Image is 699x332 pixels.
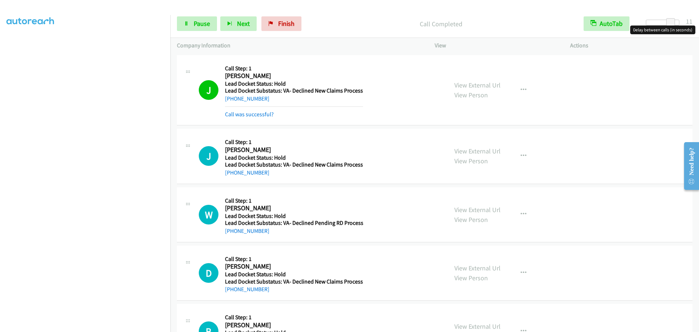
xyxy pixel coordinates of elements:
h2: [PERSON_NAME] [225,72,363,80]
a: View External Url [454,264,501,272]
span: Finish [278,19,295,28]
h5: Lead Docket Status: Hold [225,212,363,220]
a: [PHONE_NUMBER] [225,286,269,293]
a: [PHONE_NUMBER] [225,227,269,234]
a: Finish [261,16,301,31]
h2: [PERSON_NAME] [225,321,363,329]
span: Next [237,19,250,28]
div: 11 [686,16,692,26]
h1: W [199,205,218,224]
h2: [PERSON_NAME] [225,204,363,212]
button: Next [220,16,257,31]
a: View Person [454,215,488,224]
iframe: Resource Center [678,137,699,195]
h2: [PERSON_NAME] [225,262,363,271]
h5: Lead Docket Status: Hold [225,154,363,161]
a: View External Url [454,322,501,331]
span: Pause [194,19,210,28]
a: View Person [454,274,488,282]
p: Call Completed [311,19,570,29]
a: View External Url [454,206,501,214]
p: Company Information [177,41,422,50]
p: Actions [570,41,692,50]
div: Delay between calls (in seconds) [630,26,695,34]
h5: Call Step: 1 [225,314,363,321]
a: Call was successful? [225,111,274,118]
a: View Person [454,91,488,99]
h5: Lead Docket Status: Hold [225,271,363,278]
h5: Call Step: 1 [225,197,363,204]
h5: Lead Docket Substatus: VA- Declined Pending RD Process [225,219,363,227]
a: View Person [454,157,488,165]
h5: Lead Docket Status: Hold [225,80,363,87]
h5: Call Step: 1 [225,65,363,72]
h1: J [199,146,218,166]
h5: Lead Docket Substatus: VA- Declined New Claims Process [225,87,363,94]
div: The call is yet to be attempted [199,263,218,283]
a: [PHONE_NUMBER] [225,95,269,102]
h5: Lead Docket Substatus: VA- Declined New Claims Process [225,161,363,168]
a: View External Url [454,147,501,155]
p: View [435,41,557,50]
a: Pause [177,16,217,31]
h2: [PERSON_NAME] [225,146,363,154]
a: View External Url [454,81,501,89]
h5: Call Step: 1 [225,138,363,146]
h5: Call Step: 1 [225,255,363,263]
h5: Lead Docket Substatus: VA- Declined New Claims Process [225,278,363,285]
h1: J [199,80,218,100]
h1: D [199,263,218,283]
button: AutoTab [584,16,629,31]
a: [PHONE_NUMBER] [225,169,269,176]
div: The call is yet to be attempted [199,205,218,224]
